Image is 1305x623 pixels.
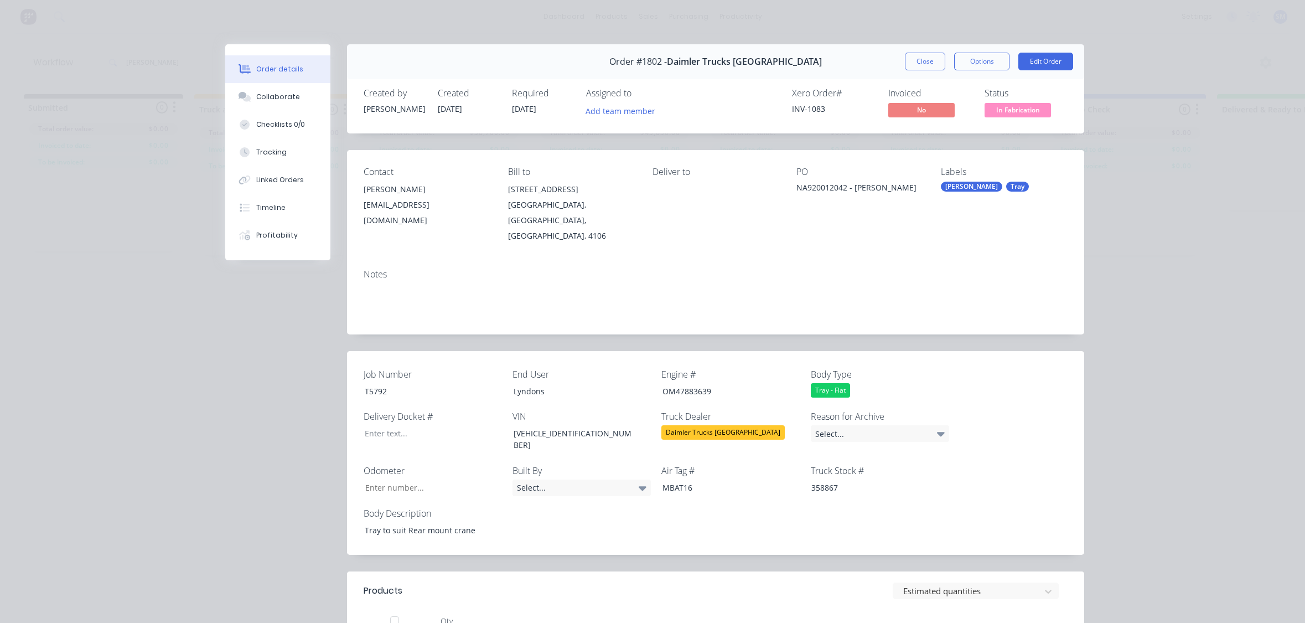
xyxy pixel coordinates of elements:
[811,425,949,442] div: Select...
[438,104,462,114] span: [DATE]
[225,138,330,166] button: Tracking
[811,464,949,477] label: Truck Stock #
[941,167,1068,177] div: Labels
[508,182,635,197] div: [STREET_ADDRESS]
[356,383,494,399] div: T5792
[256,147,287,157] div: Tracking
[225,83,330,111] button: Collaborate
[512,104,536,114] span: [DATE]
[954,53,1009,70] button: Options
[364,584,402,598] div: Products
[811,410,949,423] label: Reason for Archive
[356,522,494,538] div: Tray to suit Rear mount crane
[364,410,502,423] label: Delivery Docket #
[512,368,651,381] label: End User
[438,88,499,99] div: Created
[364,507,502,520] label: Body Description
[256,175,304,185] div: Linked Orders
[661,368,800,381] label: Engine #
[505,383,643,399] div: Lyndons
[811,368,949,381] label: Body Type
[256,230,298,240] div: Profitability
[225,166,330,194] button: Linked Orders
[512,464,651,477] label: Built By
[792,103,875,115] div: INV-1083
[792,88,875,99] div: Xero Order #
[985,103,1051,117] span: In Fabrication
[512,88,573,99] div: Required
[661,464,800,477] label: Air Tag #
[654,480,792,496] div: MBAT16
[256,64,303,74] div: Order details
[364,464,502,477] label: Odometer
[905,53,945,70] button: Close
[508,182,635,244] div: [STREET_ADDRESS][GEOGRAPHIC_DATA], [GEOGRAPHIC_DATA], [GEOGRAPHIC_DATA], 4106
[364,103,424,115] div: [PERSON_NAME]
[1006,182,1029,192] div: Tray
[364,269,1068,280] div: Notes
[505,425,643,453] div: [VEHICLE_IDENTIFICATION_NUMBER]
[667,56,822,67] span: Daimler Trucks [GEOGRAPHIC_DATA]
[256,120,305,130] div: Checklists 0/0
[512,480,651,496] div: Select...
[586,88,697,99] div: Assigned to
[512,410,651,423] label: VIN
[661,410,800,423] label: Truck Dealer
[802,480,941,496] div: 358867
[654,383,792,399] div: OM47883639
[796,167,923,177] div: PO
[811,383,850,398] div: Tray - Flat
[256,203,286,213] div: Timeline
[985,103,1051,120] button: In Fabrication
[225,111,330,138] button: Checklists 0/0
[225,194,330,222] button: Timeline
[586,103,661,118] button: Add team member
[364,368,502,381] label: Job Number
[256,92,300,102] div: Collaborate
[364,182,490,228] div: [PERSON_NAME][EMAIL_ADDRESS][DOMAIN_NAME]
[580,103,661,118] button: Add team member
[225,55,330,83] button: Order details
[508,197,635,244] div: [GEOGRAPHIC_DATA], [GEOGRAPHIC_DATA], [GEOGRAPHIC_DATA], 4106
[364,88,424,99] div: Created by
[985,88,1068,99] div: Status
[508,167,635,177] div: Bill to
[941,182,1002,192] div: [PERSON_NAME]
[888,103,955,117] span: No
[796,182,923,197] div: NA920012042 - [PERSON_NAME]
[364,167,490,177] div: Contact
[364,197,490,228] div: [EMAIL_ADDRESS][DOMAIN_NAME]
[356,480,502,496] input: Enter number...
[364,182,490,197] div: [PERSON_NAME]
[225,222,330,249] button: Profitability
[652,167,779,177] div: Deliver to
[609,56,667,67] span: Order #1802 -
[1018,53,1073,70] button: Edit Order
[888,88,971,99] div: Invoiced
[661,425,785,440] div: Daimler Trucks [GEOGRAPHIC_DATA]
